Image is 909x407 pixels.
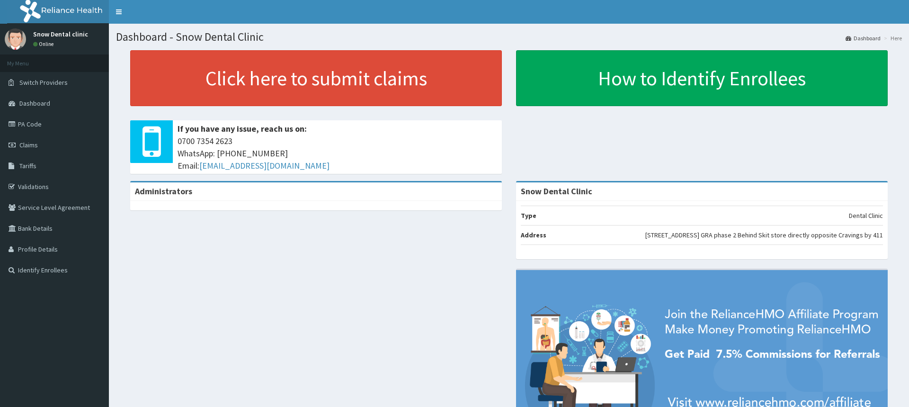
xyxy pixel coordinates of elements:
[130,50,502,106] a: Click here to submit claims
[645,230,883,240] p: [STREET_ADDRESS] GRA phase 2 Behind Skit store directly opposite Cravings by 411
[19,162,36,170] span: Tariffs
[33,31,88,37] p: Snow Dental clinic
[521,186,592,197] strong: Snow Dental Clinic
[178,135,497,172] span: 0700 7354 2623 WhatsApp: [PHONE_NUMBER] Email:
[19,78,68,87] span: Switch Providers
[135,186,192,197] b: Administrators
[846,34,881,42] a: Dashboard
[19,99,50,108] span: Dashboard
[5,28,26,50] img: User Image
[116,31,902,43] h1: Dashboard - Snow Dental Clinic
[516,50,888,106] a: How to Identify Enrollees
[199,160,330,171] a: [EMAIL_ADDRESS][DOMAIN_NAME]
[849,211,883,220] p: Dental Clinic
[19,141,38,149] span: Claims
[521,211,536,220] b: Type
[33,41,56,47] a: Online
[882,34,902,42] li: Here
[521,231,546,239] b: Address
[178,123,307,134] b: If you have any issue, reach us on:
